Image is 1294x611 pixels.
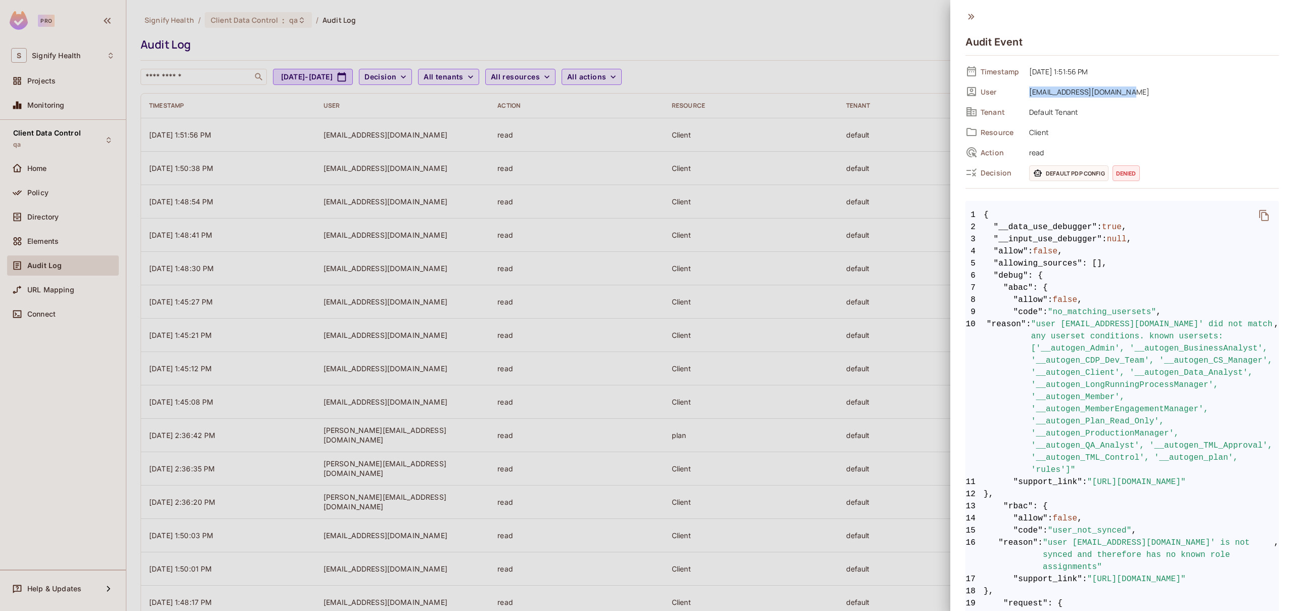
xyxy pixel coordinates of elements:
[965,36,1023,48] h4: Audit Event
[1087,573,1186,585] span: "[URL][DOMAIN_NAME]"
[1028,245,1033,257] span: :
[994,221,1097,233] span: "__data_use_debugger"
[1156,306,1161,318] span: ,
[1102,233,1107,245] span: :
[965,209,984,221] span: 1
[1082,573,1087,585] span: :
[965,537,984,573] span: 16
[1028,270,1043,282] span: : {
[965,245,984,257] span: 4
[1102,221,1122,233] span: true
[1031,318,1274,476] span: "user [EMAIL_ADDRESS][DOMAIN_NAME]' did not match any userset conditions. known usersets: ['__aut...
[965,282,984,294] span: 7
[1033,245,1058,257] span: false
[1033,282,1048,294] span: : {
[1026,318,1031,476] span: :
[1013,573,1083,585] span: "support_link"
[984,209,989,221] span: {
[981,87,1021,97] span: User
[1033,500,1048,512] span: : {
[1043,525,1048,537] span: :
[994,270,1028,282] span: "debug"
[1107,233,1127,245] span: null
[1029,165,1108,181] span: Default PDP config
[1013,512,1048,525] span: "allow"
[1013,476,1083,488] span: "support_link"
[1057,245,1062,257] span: ,
[1013,525,1043,537] span: "code"
[1043,537,1274,573] span: "user [EMAIL_ADDRESS][DOMAIN_NAME]' is not synced and therefore has no known role assignments"
[1048,512,1053,525] span: :
[965,525,984,537] span: 15
[965,488,984,500] span: 12
[994,233,1102,245] span: "__input_use_debugger"
[981,107,1021,117] span: Tenant
[965,585,1279,597] span: },
[1013,294,1048,306] span: "allow"
[1024,146,1279,158] span: read
[994,245,1028,257] span: "allow"
[1087,476,1186,488] span: "[URL][DOMAIN_NAME]"
[965,476,984,488] span: 11
[1024,126,1279,138] span: Client
[965,270,984,282] span: 6
[981,168,1021,178] span: Decision
[1003,500,1033,512] span: "rbac"
[965,306,984,318] span: 9
[1043,306,1048,318] span: :
[981,67,1021,76] span: Timestamp
[1048,597,1062,609] span: : {
[1038,537,1043,573] span: :
[1122,221,1127,233] span: ,
[965,597,984,609] span: 19
[965,500,984,512] span: 13
[1053,512,1078,525] span: false
[1274,537,1279,573] span: ,
[981,127,1021,137] span: Resource
[1082,257,1107,270] span: : [],
[965,294,984,306] span: 8
[1127,233,1132,245] span: ,
[1024,106,1279,118] span: Default Tenant
[965,512,984,525] span: 14
[1132,525,1137,537] span: ,
[1048,525,1132,537] span: "user_not_synced"
[1113,165,1140,181] span: denied
[965,488,1279,500] span: },
[965,257,984,270] span: 5
[1274,318,1279,476] span: ,
[1082,476,1087,488] span: :
[1048,294,1053,306] span: :
[1077,512,1082,525] span: ,
[1077,294,1082,306] span: ,
[1024,65,1279,77] span: [DATE] 1:51:56 PM
[1097,221,1102,233] span: :
[1053,294,1078,306] span: false
[965,221,984,233] span: 2
[1003,282,1033,294] span: "abac"
[1003,597,1048,609] span: "request"
[1024,85,1279,98] span: [EMAIL_ADDRESS][DOMAIN_NAME]
[965,573,984,585] span: 17
[1048,306,1157,318] span: "no_matching_usersets"
[981,148,1021,157] span: Action
[965,318,984,476] span: 10
[965,233,984,245] span: 3
[965,585,984,597] span: 18
[994,257,1083,270] span: "allowing_sources"
[987,318,1026,476] span: "reason"
[1013,306,1043,318] span: "code"
[1252,203,1276,228] button: delete
[998,537,1038,573] span: "reason"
